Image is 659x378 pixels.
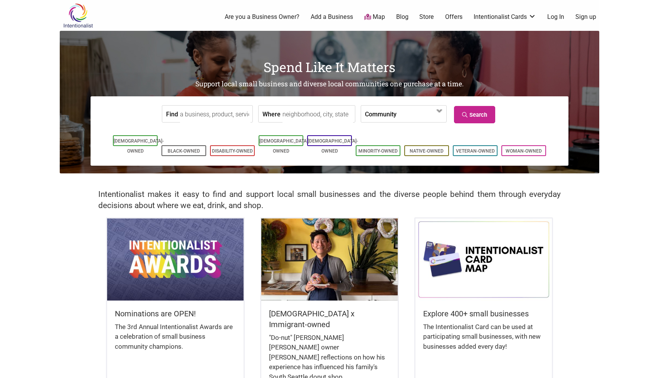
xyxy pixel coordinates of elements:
div: The Intentionalist Card can be used at participating small businesses, with new businesses added ... [423,322,544,360]
img: King Donuts - Hong Chhuor [261,218,398,300]
h5: Explore 400+ small businesses [423,308,544,319]
a: Add a Business [311,13,353,21]
img: Intentionalist [60,3,96,28]
a: Minority-Owned [358,148,398,154]
label: Community [365,106,397,122]
input: neighborhood, city, state [282,106,353,123]
a: Black-Owned [168,148,200,154]
a: [DEMOGRAPHIC_DATA]-Owned [308,138,358,154]
a: Search [454,106,495,123]
h2: Support local small business and diverse local communities one purchase at a time. [60,79,599,89]
div: The 3rd Annual Intentionalist Awards are a celebration of small business community champions. [115,322,236,360]
a: Native-Owned [410,148,444,154]
a: Disability-Owned [212,148,253,154]
h2: Intentionalist makes it easy to find and support local small businesses and the diverse people be... [98,189,561,211]
a: Veteran-Owned [456,148,495,154]
a: Intentionalist Cards [474,13,536,21]
a: Blog [396,13,409,21]
h5: Nominations are OPEN! [115,308,236,319]
h1: Spend Like It Matters [60,58,599,76]
a: Log In [547,13,564,21]
a: Store [419,13,434,21]
a: Map [364,13,385,22]
h5: [DEMOGRAPHIC_DATA] x Immigrant-owned [269,308,390,330]
a: Sign up [575,13,596,21]
label: Where [262,106,281,122]
label: Find [166,106,178,122]
input: a business, product, service [180,106,250,123]
a: Offers [445,13,462,21]
img: Intentionalist Awards [107,218,244,300]
a: [DEMOGRAPHIC_DATA]-Owned [114,138,164,154]
a: Woman-Owned [506,148,542,154]
img: Intentionalist Card Map [415,218,552,300]
a: [DEMOGRAPHIC_DATA]-Owned [259,138,309,154]
a: Are you a Business Owner? [225,13,299,21]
